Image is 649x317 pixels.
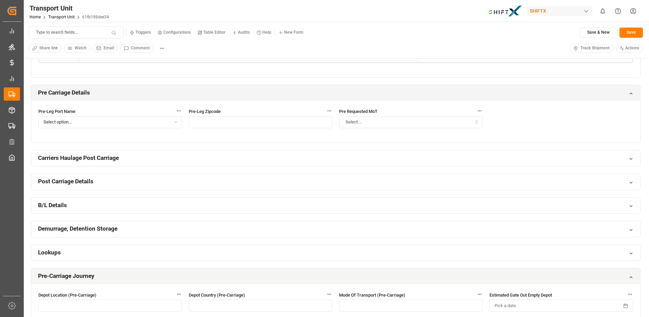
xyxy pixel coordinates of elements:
[619,28,643,38] button: Save
[229,28,253,38] button: Audits
[284,30,303,34] small: New Form
[275,28,307,38] button: New Form
[75,45,87,51] span: Watch
[38,201,67,210] h2: B/L Details
[595,3,610,19] button: show 0 new notifications
[93,44,118,53] button: Email
[253,28,275,38] button: Help
[570,44,613,53] button: Track Shipment
[189,108,221,115] span: Pre-Leg Zipcode
[64,44,90,53] button: Watch
[580,28,617,38] button: Save & New
[339,108,377,115] span: Pre Requested MoT
[126,28,154,38] button: Triggers
[495,303,516,309] span: Pick a date
[38,154,119,162] h2: Carriers Haulage Post Carriage
[38,291,96,299] span: Depot Location (Pre-Carriage)
[30,15,41,19] a: Home
[610,3,626,19] button: Help Center
[120,44,153,53] button: Comment
[203,30,225,34] small: Table Editor
[489,291,552,299] span: Estimated Gate Out Empty Depot
[38,248,61,257] h2: Lookups
[38,116,182,128] button: Select option...
[189,291,245,299] span: Depot Country (Pre-Carriage)
[346,119,362,125] span: Select...
[163,30,191,34] small: Configurations
[154,28,194,38] button: Configurations
[238,30,250,34] small: Audits
[488,5,522,17] img: Bildschirmfoto%202024-11-13%20um%2009.31.44.png_1731487080.png
[38,108,75,115] span: Pre-Leg Port Name
[48,15,75,19] a: Transport Unit
[36,30,78,36] p: Type to search fields...
[39,45,58,51] span: Share link
[38,224,117,233] h2: Demurrage, Detention Storage
[131,45,150,51] span: Comment
[29,44,61,53] button: Share link
[38,177,93,186] h2: Post Carriage Details
[38,88,90,97] h2: Pre Carriage Details
[30,3,109,13] div: Transport Unit
[339,291,405,299] span: Mode Of Transport (Pre-Carriage)
[135,30,151,34] small: Triggers
[43,119,72,125] span: Select option...
[29,27,124,38] button: Type to search fields...
[262,30,271,34] small: Help
[38,272,94,280] h2: Pre-Carriage Journey
[527,4,595,17] button: SHIFTX
[580,45,610,51] span: Track Shipment
[616,44,643,53] button: Actions
[489,300,633,312] button: Pick a date
[194,28,229,38] button: Table Editor
[527,6,592,16] div: SHIFTX
[104,45,114,51] span: Email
